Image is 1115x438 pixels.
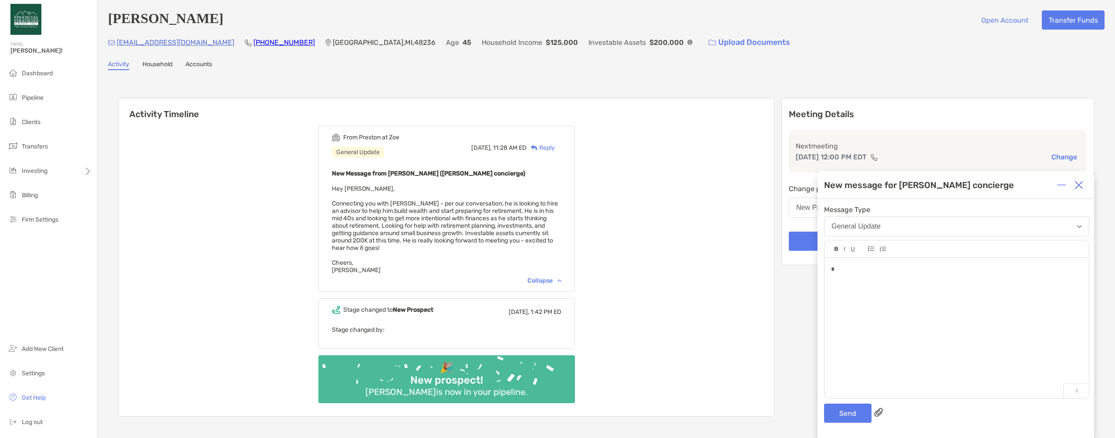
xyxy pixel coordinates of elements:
img: Info Icon [687,40,693,45]
span: Get Help [22,394,46,401]
div: Collapse [527,277,561,284]
div: General Update [332,147,384,158]
img: Event icon [332,306,340,314]
p: 45 [463,37,471,48]
img: clients icon [8,116,18,127]
span: Transfers [22,143,48,150]
p: 1 [1063,384,1089,398]
img: Editor control icon [879,246,886,252]
p: $200,000 [649,37,684,48]
span: Pipeline [22,94,44,101]
img: Open dropdown arrow [1077,225,1082,228]
img: investing icon [8,165,18,175]
span: [DATE], [509,308,529,316]
img: Email Icon [108,40,115,45]
p: Meeting Details [789,109,1087,120]
img: pipeline icon [8,92,18,102]
span: [PERSON_NAME]! [10,47,92,54]
span: Hey [PERSON_NAME], Connecting you with [PERSON_NAME] - per our conversation, he is looking to hir... [332,185,558,274]
div: General Update [831,222,881,230]
img: Close [1074,181,1083,189]
span: Investing [22,167,47,175]
div: Stage changed to [343,306,433,313]
div: 🎉 [436,361,456,374]
span: Firm Settings [22,216,58,223]
button: Send [824,404,872,423]
button: Meeting Update [789,232,936,251]
p: Next meeting [796,141,1080,152]
img: Editor control icon [835,247,838,251]
img: communication type [870,154,878,161]
img: billing icon [8,189,18,200]
span: Billing [22,192,38,199]
img: Editor control icon [851,247,855,252]
button: Transfer Funds [1042,10,1105,30]
p: Investable Assets [588,37,646,48]
button: Change [1049,152,1080,162]
div: From Preston at Zoe [343,134,399,141]
img: Expand or collapse [1057,181,1066,189]
b: New Prospect [393,306,433,313]
img: Zoe Logo [10,3,41,35]
p: [GEOGRAPHIC_DATA] , MI , 48236 [333,37,436,48]
img: add_new_client icon [8,343,18,354]
p: Household Income [482,37,542,48]
span: Clients [22,118,41,126]
span: Settings [22,370,45,377]
a: Accounts [186,61,212,70]
span: Log out [22,418,43,426]
img: Editor control icon [868,246,874,251]
button: Open Account [974,10,1035,30]
img: transfers icon [8,141,18,151]
img: Event icon [332,133,340,142]
button: General Update [824,216,1089,236]
img: logout icon [8,416,18,427]
p: Stage changed by: [332,324,561,335]
h4: [PERSON_NAME] [108,10,223,30]
a: [PHONE_NUMBER] [253,38,315,47]
a: Upload Documents [703,33,796,52]
p: $125,000 [546,37,578,48]
a: Activity [108,61,129,70]
b: New Message from [PERSON_NAME] ([PERSON_NAME] concierge) [332,170,525,177]
p: Change prospect Stage [789,183,1087,194]
img: Confetti [318,355,575,396]
img: paperclip attachments [874,408,883,417]
span: 1:42 PM ED [530,308,561,316]
div: New prospect! [407,374,487,387]
p: Age [446,37,459,48]
span: Message Type [824,206,1089,214]
div: Reply [527,143,555,152]
div: New message for [PERSON_NAME] concierge [824,180,1014,190]
button: New Prospect [789,198,1087,218]
img: dashboard icon [8,67,18,78]
img: Location Icon [325,39,331,46]
h6: Activity Timeline [119,98,774,119]
span: [DATE], [471,144,492,152]
img: Chevron icon [557,279,561,282]
img: get-help icon [8,392,18,402]
span: 11:28 AM ED [493,144,527,152]
img: Reply icon [531,145,537,151]
img: button icon [709,40,716,46]
p: [EMAIL_ADDRESS][DOMAIN_NAME] [117,37,234,48]
div: New Prospect [796,204,840,212]
img: Phone Icon [245,39,252,46]
a: Household [142,61,172,70]
img: firm-settings icon [8,214,18,224]
div: [PERSON_NAME] is now in your pipeline. [362,387,531,397]
p: [DATE] 12:00 PM EDT [796,152,867,162]
img: Editor control icon [844,247,845,251]
span: Dashboard [22,70,53,77]
span: Add New Client [22,345,64,353]
img: settings icon [8,367,18,378]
